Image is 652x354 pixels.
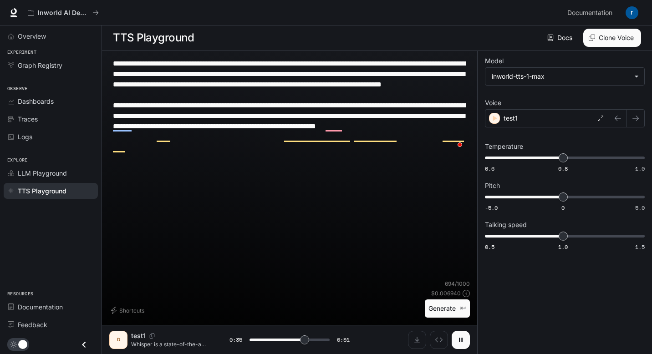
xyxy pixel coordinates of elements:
[113,29,194,47] h1: TTS Playground
[4,165,98,181] a: LLM Playground
[74,335,94,354] button: Close drawer
[623,4,641,22] button: User avatar
[635,243,645,251] span: 1.5
[564,4,619,22] a: Documentation
[18,132,32,142] span: Logs
[131,331,146,340] p: test1
[111,333,126,347] div: D
[425,299,470,318] button: Generate⌘⏎
[4,111,98,127] a: Traces
[4,57,98,73] a: Graph Registry
[485,204,498,212] span: -5.0
[485,100,501,106] p: Voice
[131,340,208,348] p: Whisper is a state-of-the-art model for automatic speech recognition (ASR) and speech translation...
[558,165,568,172] span: 0.8
[4,93,98,109] a: Dashboards
[109,303,148,318] button: Shortcuts
[18,168,67,178] span: LLM Playground
[4,28,98,44] a: Overview
[18,339,27,349] span: Dark mode toggle
[18,186,66,196] span: TTS Playground
[485,222,527,228] p: Talking speed
[445,280,470,288] p: 694 / 1000
[485,182,500,189] p: Pitch
[18,302,63,312] span: Documentation
[146,333,158,339] button: Copy Voice ID
[18,96,54,106] span: Dashboards
[408,331,426,349] button: Download audio
[504,114,518,123] p: test1
[485,243,494,251] span: 0.5
[485,58,504,64] p: Model
[4,317,98,333] a: Feedback
[18,320,47,329] span: Feedback
[485,143,523,150] p: Temperature
[459,306,466,311] p: ⌘⏎
[337,335,350,344] span: 0:51
[4,183,98,199] a: TTS Playground
[4,129,98,145] a: Logs
[430,331,448,349] button: Inspect
[38,9,89,17] p: Inworld AI Demos
[113,58,466,152] textarea: To enrich screen reader interactions, please activate Accessibility in Grammarly extension settings
[485,68,644,85] div: inworld-tts-1-max
[583,29,641,47] button: Clone Voice
[558,243,568,251] span: 1.0
[18,31,46,41] span: Overview
[18,61,62,70] span: Graph Registry
[18,114,38,124] span: Traces
[567,7,612,19] span: Documentation
[24,4,103,22] button: All workspaces
[431,289,461,297] p: $ 0.006940
[229,335,242,344] span: 0:35
[492,72,630,81] div: inworld-tts-1-max
[561,204,565,212] span: 0
[4,299,98,315] a: Documentation
[635,204,645,212] span: 5.0
[635,165,645,172] span: 1.0
[545,29,576,47] a: Docs
[485,165,494,172] span: 0.6
[626,6,638,19] img: User avatar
